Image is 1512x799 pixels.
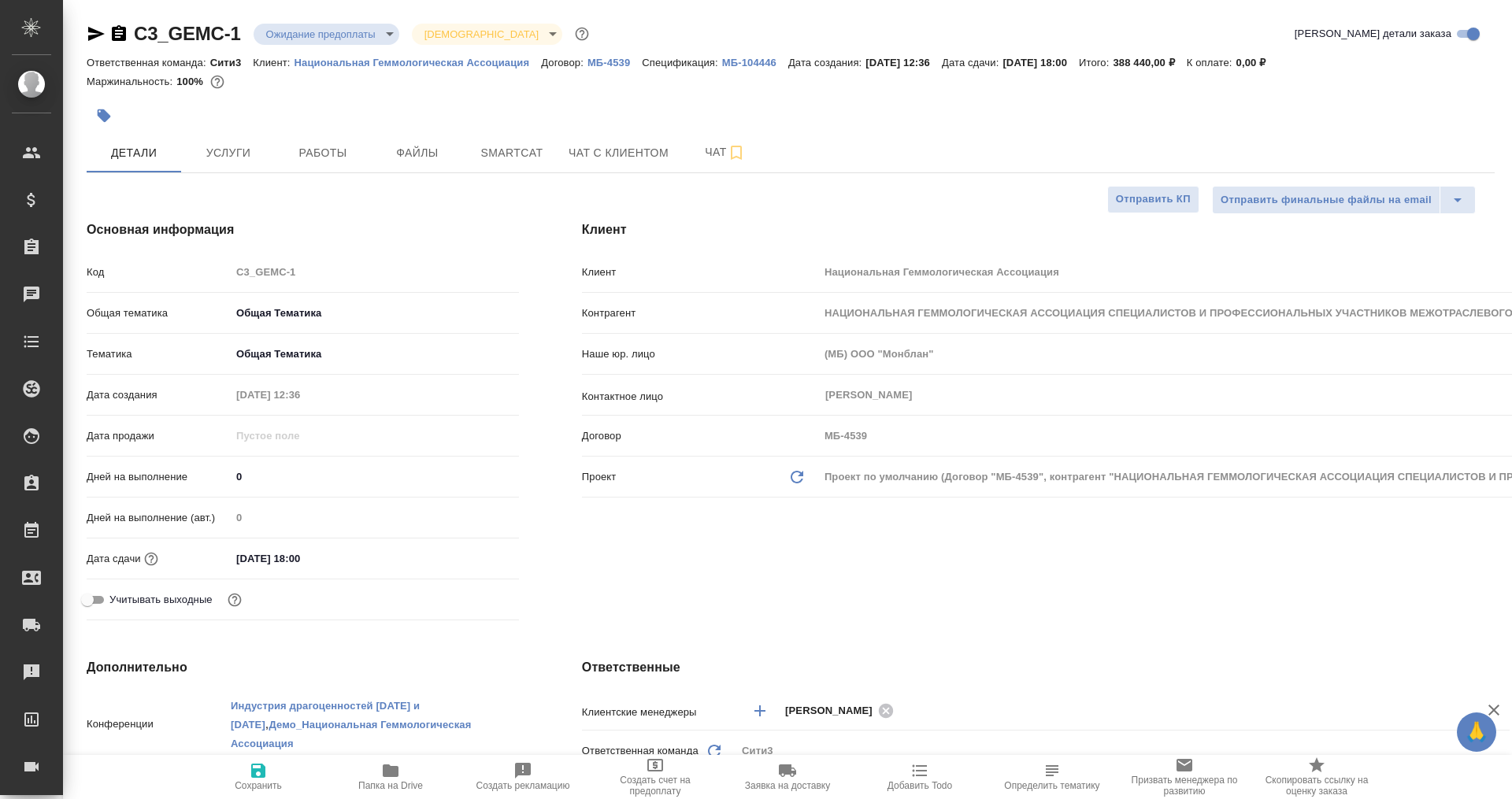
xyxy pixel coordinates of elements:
[722,55,788,68] a: МБ-104446
[231,717,471,749] a: Демо_Национальная Геммологическая Ассоциация
[412,24,562,45] div: Ожидание предоплаты
[736,738,1509,764] div: Сити3
[420,28,543,41] button: [DEMOGRAPHIC_DATA]
[224,590,245,610] button: Выбери, если сб и вс нужно считать рабочими днями для выполнения заказа.
[134,23,241,44] a: C3_GEMC-1
[1457,712,1496,752] button: 🙏
[727,143,746,162] svg: Подписаться
[231,698,420,731] a: Индустрия драгоценностей [DATE] и [DATE]
[285,143,361,163] span: Работы
[572,24,592,44] button: Доп статусы указывают на важность/срочность заказа
[87,510,231,526] p: Дней на выполнение (авт.)
[210,57,254,68] p: Сити3
[191,143,266,163] span: Услуги
[109,24,128,43] button: Скопировать ссылку
[87,264,231,280] p: Код
[231,424,369,447] input: Пустое поле
[87,469,231,485] p: Дней на выполнение
[1260,775,1373,797] span: Скопировать ссылку на оценку заказа
[582,743,699,759] p: Ответственная команда
[1187,57,1236,68] p: К оплате:
[476,780,570,791] span: Создать рекламацию
[587,57,642,68] p: МБ-4539
[295,55,542,68] a: Национальная Геммологическая Ассоциация
[722,57,788,68] p: МБ-104446
[87,24,106,43] button: Скопировать ссылку для ЯМессенджера
[582,389,819,405] p: Контактное лицо
[324,755,457,799] button: Папка на Drive
[1295,26,1451,42] span: [PERSON_NAME] детали заказа
[231,547,369,570] input: ✎ Введи что-нибудь
[788,57,865,68] p: Дата создания:
[582,658,1510,677] h4: Ответственные
[1118,755,1251,799] button: Призвать менеджера по развитию
[865,57,942,68] p: [DATE] 12:36
[687,142,763,162] span: Чат
[87,305,231,321] p: Общая тематика
[1004,780,1099,791] span: Определить тематику
[231,300,519,327] div: Общая Тематика
[1079,57,1113,68] p: Итого:
[254,24,399,45] div: Ожидание предоплаты
[986,755,1118,799] button: Определить тематику
[582,705,736,720] p: Клиентские менеджеры
[598,775,712,797] span: Создать счет на предоплату
[1107,186,1199,213] button: Отправить КП
[582,469,617,485] p: Проект
[87,387,231,403] p: Дата создания
[888,780,952,791] span: Добавить Todo
[1463,716,1490,749] span: 🙏
[942,57,1002,68] p: Дата сдачи:
[474,143,550,163] span: Smartcat
[192,755,324,799] button: Сохранить
[261,28,380,41] button: Ожидание предоплаты
[87,98,121,133] button: Добавить тэг
[235,780,282,791] span: Сохранить
[380,143,455,163] span: Файлы
[1002,57,1079,68] p: [DATE] 18:00
[569,143,669,163] span: Чат с клиентом
[1212,186,1440,214] button: Отправить финальные файлы на email
[231,506,519,529] input: Пустое поле
[1113,57,1186,68] p: 388 440,00 ₽
[176,76,207,87] p: 100%
[231,719,471,749] p: Демо_Национальная Геммологическая Ассоциация
[265,717,269,731] span: ,
[1236,57,1278,68] p: 0,00 ₽
[589,755,721,799] button: Создать счет на предоплату
[642,57,721,68] p: Спецификация:
[87,428,231,444] p: Дата продажи
[582,346,819,362] p: Наше юр. лицо
[785,703,882,719] span: [PERSON_NAME]
[1221,191,1432,209] span: Отправить финальные файлы на email
[741,692,779,730] button: Добавить менеджера
[231,700,420,731] p: Индустрия драгоценностей [DATE] и [DATE]
[582,428,819,444] p: Договор
[1116,191,1191,209] span: Отправить КП
[87,716,231,732] p: Конференции
[745,780,830,791] span: Заявка на доставку
[231,261,519,283] input: Пустое поле
[87,551,141,567] p: Дата сдачи
[587,55,642,68] a: МБ-4539
[457,755,589,799] button: Создать рекламацию
[231,465,519,488] input: ✎ Введи что-нибудь
[87,76,176,87] p: Маржинальность:
[582,264,819,280] p: Клиент
[87,220,519,239] h4: Основная информация
[253,57,294,68] p: Клиент:
[582,220,1510,239] h4: Клиент
[582,305,819,321] p: Контрагент
[295,57,542,68] p: Национальная Геммологическая Ассоциация
[1212,186,1476,214] div: split button
[358,780,423,791] span: Папка на Drive
[87,346,231,362] p: Тематика
[231,341,519,368] div: Общая Тематика
[1251,755,1383,799] button: Скопировать ссылку на оценку заказа
[207,72,228,92] button: 0.00 RUB;
[109,592,213,608] span: Учитывать выходные
[721,755,854,799] button: Заявка на доставку
[141,549,161,569] button: Если добавить услуги и заполнить их объемом, то дата рассчитается автоматически
[1128,775,1241,797] span: Призвать менеджера по развитию
[785,701,899,720] div: [PERSON_NAME]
